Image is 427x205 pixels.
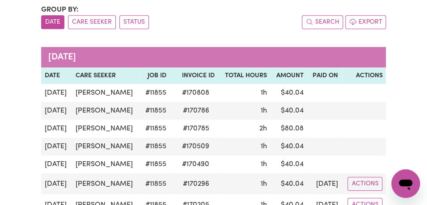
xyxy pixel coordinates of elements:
[345,15,386,29] button: Export
[261,180,267,188] span: 1 hour
[261,143,267,150] span: 1 hour
[271,84,307,102] td: $ 40.04
[271,155,307,173] td: $ 40.04
[271,138,307,155] td: $ 40.04
[41,15,64,29] button: sort invoices by date
[72,155,140,173] td: [PERSON_NAME]
[177,141,215,152] span: # 170509
[41,138,72,155] td: [DATE]
[307,67,341,84] th: Paid On
[41,47,386,67] caption: [DATE]
[72,102,140,120] td: [PERSON_NAME]
[41,102,72,120] td: [DATE]
[177,159,215,170] span: # 170490
[119,15,149,29] button: sort invoices by paid status
[140,67,170,84] th: Job ID
[41,173,72,194] td: [DATE]
[72,120,140,138] td: [PERSON_NAME]
[72,84,140,102] td: [PERSON_NAME]
[140,155,170,173] td: # 11855
[271,67,307,84] th: Amount
[41,84,72,102] td: [DATE]
[271,102,307,120] td: $ 40.04
[342,67,386,84] th: Actions
[261,89,267,96] span: 1 hour
[178,179,215,189] span: # 170296
[259,125,267,132] span: 2 hours
[261,107,267,114] span: 1 hour
[302,15,343,29] button: Search
[41,155,72,173] td: [DATE]
[140,120,170,138] td: # 11855
[178,123,215,134] span: # 170785
[347,177,382,191] button: Actions
[271,173,307,194] td: $ 40.04
[391,169,420,198] iframe: Button to launch messaging window
[177,88,215,98] span: # 170808
[41,6,79,13] span: Group by:
[178,105,215,116] span: # 170786
[140,138,170,155] td: # 11855
[72,67,140,84] th: Care Seeker
[170,67,218,84] th: Invoice ID
[41,120,72,138] td: [DATE]
[140,173,170,194] td: # 11855
[140,84,170,102] td: # 11855
[261,161,267,168] span: 1 hour
[140,102,170,120] td: # 11855
[271,120,307,138] td: $ 80.08
[218,67,271,84] th: Total Hours
[307,173,341,194] td: [DATE]
[72,173,140,194] td: [PERSON_NAME]
[41,67,72,84] th: Date
[68,15,116,29] button: sort invoices by care seeker
[72,138,140,155] td: [PERSON_NAME]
